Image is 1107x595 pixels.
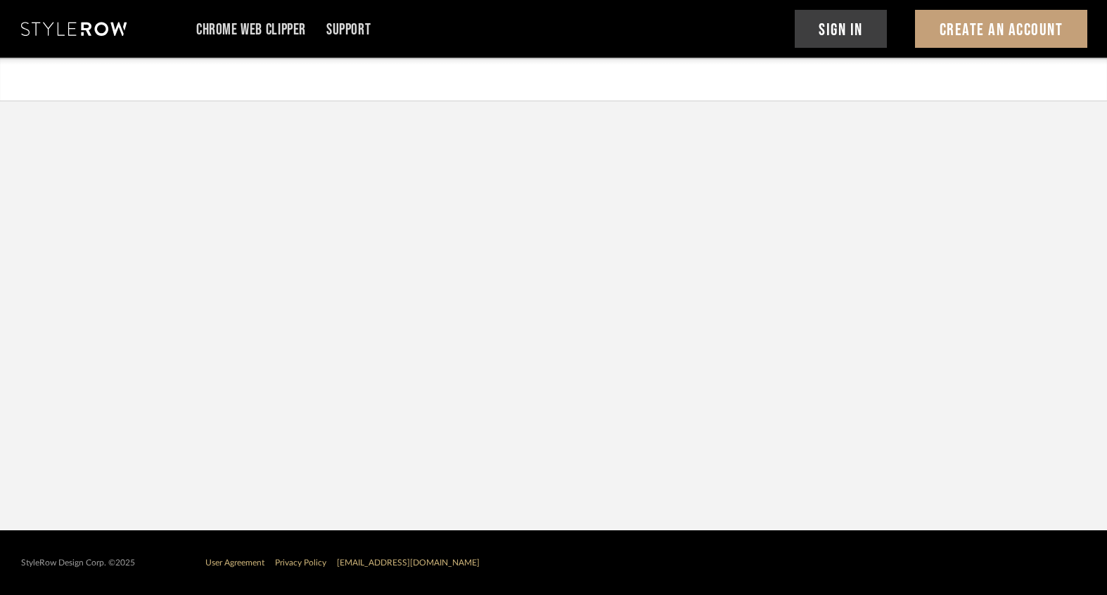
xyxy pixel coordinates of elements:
[337,558,480,567] a: [EMAIL_ADDRESS][DOMAIN_NAME]
[915,10,1087,48] button: Create An Account
[196,24,306,36] a: Chrome Web Clipper
[795,10,888,48] button: Sign In
[205,558,264,567] a: User Agreement
[326,24,371,36] a: Support
[275,558,326,567] a: Privacy Policy
[21,558,135,568] div: StyleRow Design Corp. ©2025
